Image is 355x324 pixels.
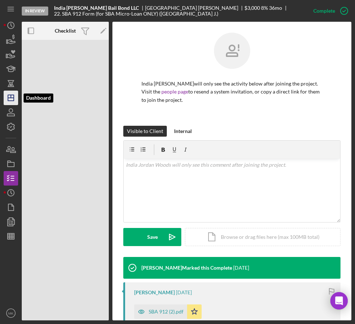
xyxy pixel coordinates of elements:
time: 2025-09-11 15:11 [176,290,192,295]
div: 36 mo [269,5,282,11]
div: 8 % [261,5,268,11]
div: Visible to Client [127,126,163,137]
div: [PERSON_NAME] Marked this Complete [141,265,232,271]
a: people page [161,88,188,95]
b: Checklist [55,28,76,34]
button: Internal [170,126,195,137]
button: Visible to Client [123,126,167,137]
div: In Review [22,7,48,16]
button: MK [4,306,18,320]
div: Complete [313,4,335,18]
div: Save [147,228,158,246]
text: MK [8,311,14,315]
div: Internal [174,126,192,137]
button: SBA 912 (2).pdf [134,304,202,319]
button: Complete [306,4,351,18]
div: Open Intercom Messenger [330,292,348,310]
button: Save [123,228,181,246]
div: SBA 912 (2).pdf [149,309,183,315]
div: [PERSON_NAME] [134,290,175,295]
div: [GEOGRAPHIC_DATA] [PERSON_NAME] [145,5,244,11]
b: India [PERSON_NAME] Bail Bond LLC [54,5,139,11]
div: 22. SBA 912 Form (for SBA Micro-Loan ONLY) ([GEOGRAPHIC_DATA] J.) [54,11,218,17]
time: 2025-09-11 15:11 [233,265,249,271]
p: India [PERSON_NAME] will only see the activity below after joining the project. Visit the to rese... [141,80,322,104]
span: $3,000 [244,5,260,11]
